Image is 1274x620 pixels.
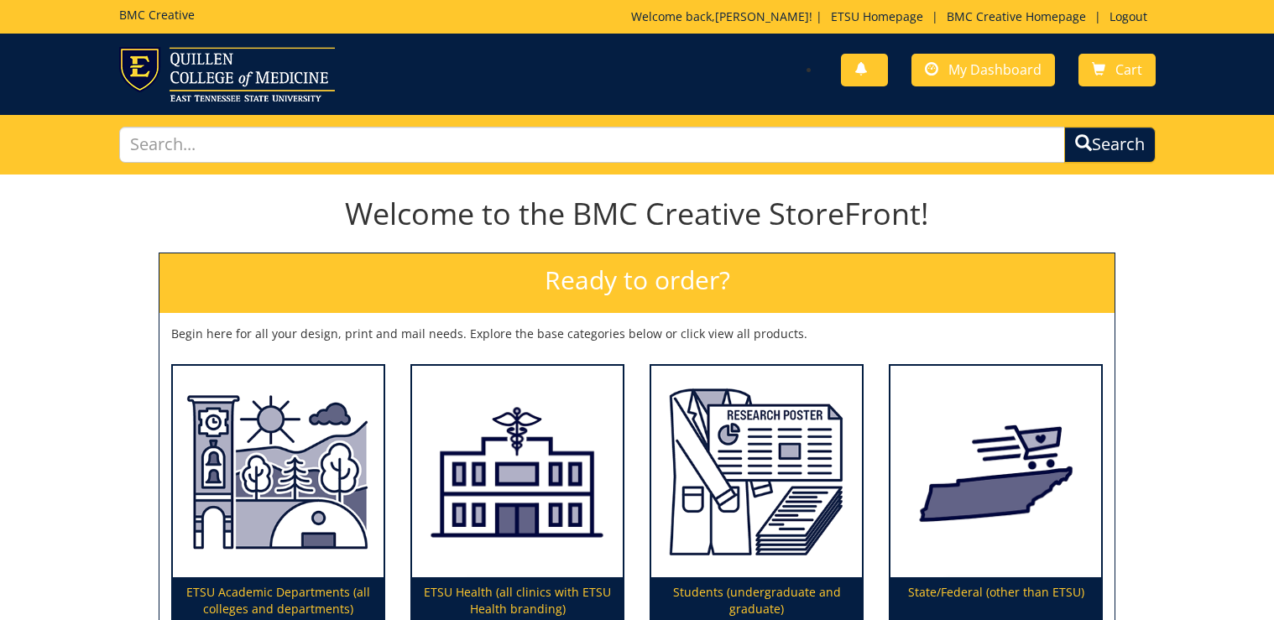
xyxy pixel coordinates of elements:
[715,8,809,24] a: [PERSON_NAME]
[938,8,1094,24] a: BMC Creative Homepage
[1064,127,1156,163] button: Search
[1101,8,1156,24] a: Logout
[159,253,1115,313] h2: Ready to order?
[119,8,195,21] h5: BMC Creative
[911,54,1055,86] a: My Dashboard
[119,47,335,102] img: ETSU logo
[171,326,1103,342] p: Begin here for all your design, print and mail needs. Explore the base categories below or click ...
[119,127,1065,163] input: Search...
[1115,60,1142,79] span: Cart
[631,8,1156,25] p: Welcome back, ! | | |
[173,366,384,578] img: ETSU Academic Departments (all colleges and departments)
[651,366,862,578] img: Students (undergraduate and graduate)
[1078,54,1156,86] a: Cart
[412,366,623,578] img: ETSU Health (all clinics with ETSU Health branding)
[822,8,932,24] a: ETSU Homepage
[159,197,1115,231] h1: Welcome to the BMC Creative StoreFront!
[948,60,1042,79] span: My Dashboard
[890,366,1101,578] img: State/Federal (other than ETSU)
